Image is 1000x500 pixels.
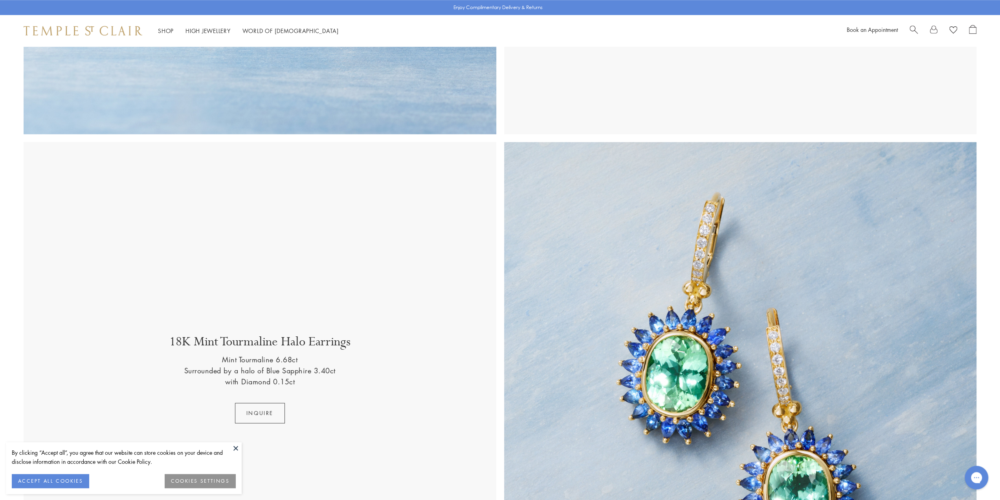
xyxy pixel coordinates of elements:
[12,448,236,466] div: By clicking “Accept all”, you agree that our website can store cookies on your device and disclos...
[222,354,297,365] p: Mint Tourmaline 6.68ct
[24,26,142,35] img: Temple St. Clair
[165,474,236,488] button: COOKIES SETTINGS
[961,463,992,492] iframe: Gorgias live chat messenger
[225,376,295,387] p: with Diamond 0.15ct
[949,25,957,37] a: View Wishlist
[910,25,918,37] a: Search
[12,474,89,488] button: ACCEPT ALL COOKIES
[969,25,976,37] a: Open Shopping Bag
[242,27,339,35] a: World of [DEMOGRAPHIC_DATA]World of [DEMOGRAPHIC_DATA]
[158,27,174,35] a: ShopShop
[169,334,350,354] p: 18K Mint Tourmaline Halo Earrings
[185,27,231,35] a: High JewelleryHigh Jewellery
[235,403,285,423] button: Inquire
[847,26,898,33] a: Book an Appointment
[158,26,339,36] nav: Main navigation
[184,365,336,376] p: Surrounded by a halo of Blue Sapphire 3.40ct
[453,4,543,11] p: Enjoy Complimentary Delivery & Returns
